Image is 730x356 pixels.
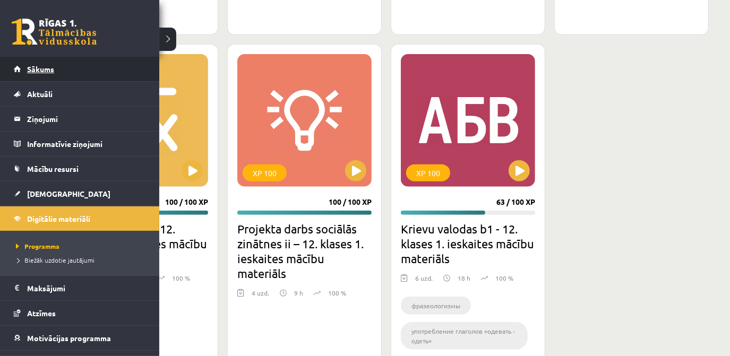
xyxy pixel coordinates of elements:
a: Maksājumi [14,276,146,300]
span: Aktuāli [27,89,53,99]
p: 100 % [172,273,190,283]
a: Digitālie materiāli [14,206,146,231]
span: Biežāk uzdotie jautājumi [13,256,95,264]
span: Programma [13,242,59,250]
legend: Ziņojumi [27,107,146,131]
span: Motivācijas programma [27,333,111,343]
div: XP 100 [243,164,287,181]
a: Ziņojumi [14,107,146,131]
span: [DEMOGRAPHIC_DATA] [27,189,110,198]
legend: Maksājumi [27,276,146,300]
legend: Informatīvie ziņojumi [27,132,146,156]
li: фразеологизмы [401,297,471,315]
li: употребление глаголов «одевать - одеть» [401,322,528,350]
p: 100 % [495,273,513,283]
a: Aktuāli [14,82,146,106]
a: Sākums [14,57,146,81]
p: 100 % [328,288,346,298]
a: Motivācijas programma [14,326,146,350]
a: Rīgas 1. Tālmācības vidusskola [12,19,97,45]
a: Atzīmes [14,301,146,325]
p: 9 h [294,288,303,298]
h2: Projekta darbs sociālās zinātnes ii – 12. klases 1. ieskaites mācību materiāls [237,221,372,281]
span: Mācību resursi [27,164,79,173]
span: Sākums [27,64,54,74]
a: Informatīvie ziņojumi [14,132,146,156]
a: Programma [13,241,149,251]
p: 18 h [458,273,470,283]
a: [DEMOGRAPHIC_DATA] [14,181,146,206]
div: 4 uzd. [252,288,269,304]
span: Digitālie materiāli [27,214,90,223]
div: XP 100 [406,164,450,181]
div: 6 uzd. [415,273,433,289]
span: Atzīmes [27,308,56,318]
a: Mācību resursi [14,157,146,181]
h2: Krievu valodas b1 - 12. klases 1. ieskaites mācību materiāls [401,221,535,266]
a: Biežāk uzdotie jautājumi [13,255,149,265]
